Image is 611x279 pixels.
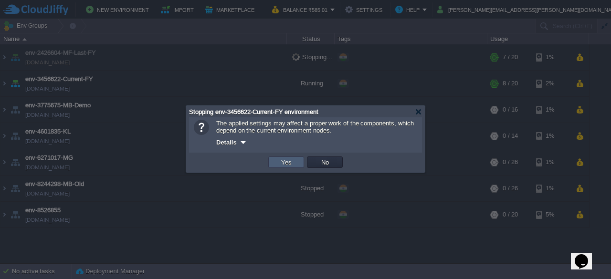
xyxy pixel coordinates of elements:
button: No [318,158,332,166]
span: Stopping env-3456622-Current-FY environment [189,108,318,115]
span: Details [216,139,237,146]
iframe: chat widget [571,241,601,269]
span: The applied settings may affect a proper work of the components, which depend on the current envi... [216,120,414,134]
button: Yes [278,158,295,166]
